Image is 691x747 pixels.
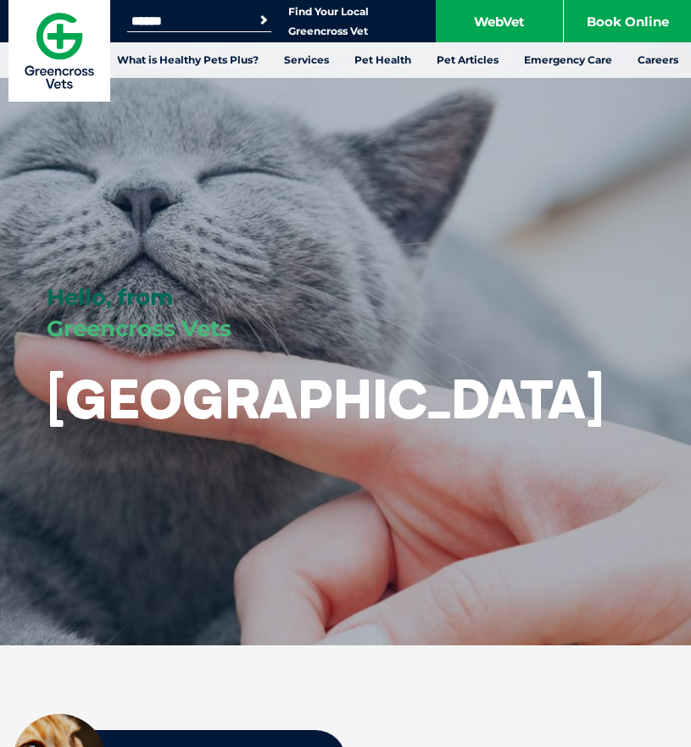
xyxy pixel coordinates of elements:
span: Greencross Vets [47,315,231,342]
a: Pet Articles [424,42,511,78]
a: Careers [625,42,691,78]
button: Search [255,12,272,29]
a: What is Healthy Pets Plus? [104,42,271,78]
span: Hello, from [47,284,173,311]
a: Pet Health [342,42,424,78]
h1: [GEOGRAPHIC_DATA] [47,369,605,429]
a: Services [271,42,342,78]
a: Find Your Local Greencross Vet [288,5,369,38]
a: Emergency Care [511,42,625,78]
